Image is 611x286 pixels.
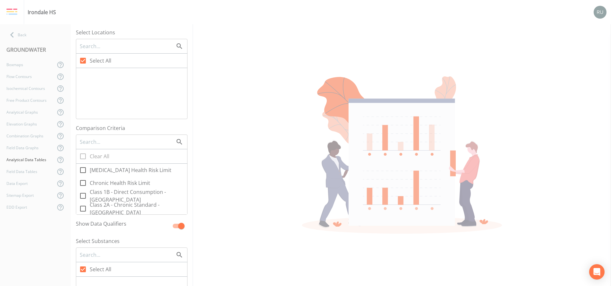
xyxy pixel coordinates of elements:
[76,29,187,36] label: Select Locations
[90,188,187,204] span: Class 1B - Direct Consumption - [GEOGRAPHIC_DATA]
[90,57,111,65] span: Select All
[76,220,169,230] label: Show Data Qualifiers
[90,214,187,229] span: Class 2A - Final Acute Value - [GEOGRAPHIC_DATA]
[302,76,502,234] img: undraw_report_building_chart-e1PV7-8T.svg
[90,179,150,187] span: Chronic Health Risk Limit
[90,152,109,160] span: Clear All
[79,138,176,146] input: Search...
[90,265,111,273] span: Select All
[76,237,187,245] label: Select Substances
[79,251,176,259] input: Search...
[79,42,176,50] input: Search...
[594,6,606,19] img: a5c06d64ce99e847b6841ccd0307af82
[6,8,17,15] img: logo
[76,124,187,132] label: Comparison Criteria
[90,201,187,216] span: Class 2A - Chronic Standard - [GEOGRAPHIC_DATA]
[90,166,171,174] span: [MEDICAL_DATA] Health Risk Limit
[28,8,56,16] div: Irondale HS
[589,264,605,280] div: Open Intercom Messenger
